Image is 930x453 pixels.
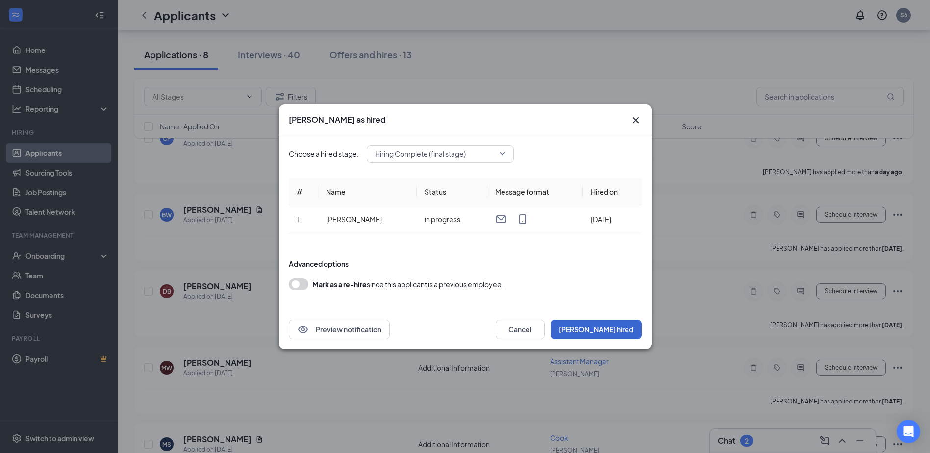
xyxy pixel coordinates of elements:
[551,320,642,339] button: [PERSON_NAME] hired
[517,213,528,225] svg: MobileSms
[897,420,920,443] div: Open Intercom Messenger
[289,178,318,205] th: #
[375,147,466,161] span: Hiring Complete (final stage)
[318,178,417,205] th: Name
[297,215,301,224] span: 1
[289,320,390,339] button: EyePreview notification
[297,324,309,335] svg: Eye
[496,320,545,339] button: Cancel
[289,114,386,125] h3: [PERSON_NAME] as hired
[289,259,642,269] div: Advanced options
[417,178,487,205] th: Status
[487,178,583,205] th: Message format
[312,280,367,289] b: Mark as a re-hire
[312,278,503,290] div: since this applicant is a previous employee.
[289,149,359,159] span: Choose a hired stage:
[583,178,642,205] th: Hired on
[318,205,417,233] td: [PERSON_NAME]
[583,205,642,233] td: [DATE]
[495,213,507,225] svg: Email
[417,205,487,233] td: in progress
[630,114,642,126] button: Close
[630,114,642,126] svg: Cross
